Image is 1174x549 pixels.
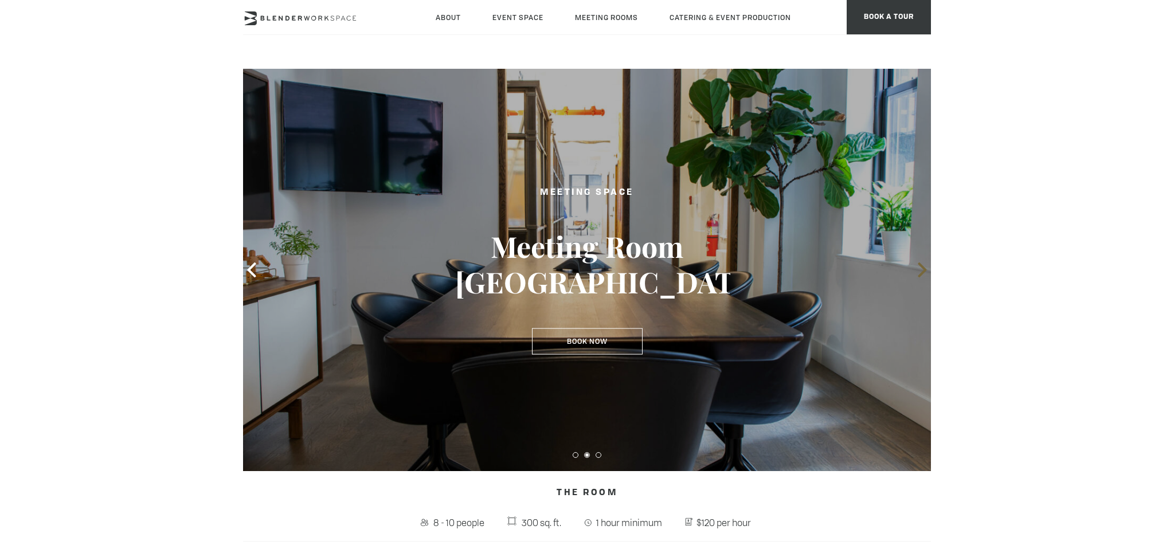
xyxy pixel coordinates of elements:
span: 1 hour minimum [593,513,665,532]
span: 8 - 10 people [431,513,487,532]
span: 300 sq. ft. [519,513,564,532]
a: Book Now [532,328,643,355]
span: $120 per hour [694,513,754,532]
h4: The Room [243,483,931,504]
iframe: Chat Widget [1117,494,1174,549]
h3: Meeting Room [GEOGRAPHIC_DATA] [455,229,719,300]
h2: Meeting Space [455,186,719,200]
